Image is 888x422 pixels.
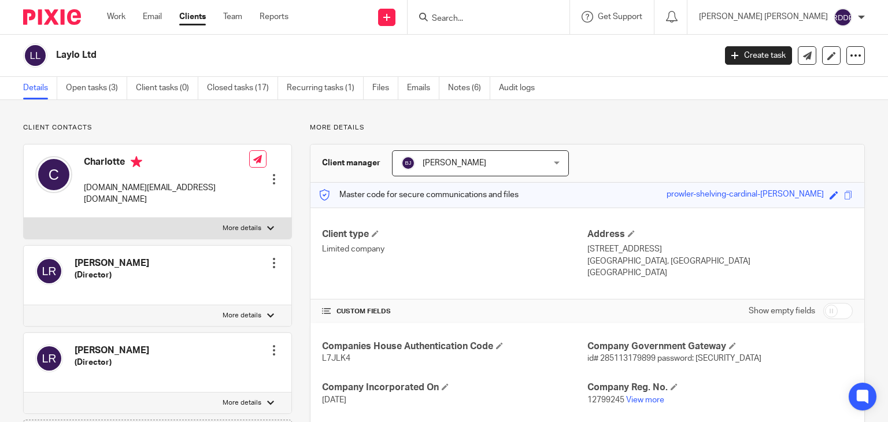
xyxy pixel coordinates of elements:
span: id# 285113179899 password: [SECURITY_DATA] [587,354,761,362]
h4: Charlotte [84,156,249,171]
p: More details [223,311,261,320]
p: [PERSON_NAME] [PERSON_NAME] [699,11,828,23]
img: svg%3E [35,345,63,372]
span: L7JLK4 [322,354,350,362]
h5: (Director) [75,269,149,281]
img: svg%3E [23,43,47,68]
img: Pixie [23,9,81,25]
div: prowler-shelving-cardinal-[PERSON_NAME] [667,188,824,202]
a: Reports [260,11,288,23]
a: Email [143,11,162,23]
a: Emails [407,77,439,99]
p: Master code for secure communications and files [319,189,519,201]
p: [GEOGRAPHIC_DATA], [GEOGRAPHIC_DATA] [587,256,853,267]
span: [PERSON_NAME] [423,159,486,167]
p: More details [223,224,261,233]
h4: Companies House Authentication Code [322,340,587,353]
h3: Client manager [322,157,380,169]
p: [GEOGRAPHIC_DATA] [587,267,853,279]
span: 12799245 [587,396,624,404]
h4: [PERSON_NAME] [75,257,149,269]
p: Client contacts [23,123,292,132]
a: Clients [179,11,206,23]
a: Notes (6) [448,77,490,99]
label: Show empty fields [749,305,815,317]
a: View more [626,396,664,404]
p: More details [223,398,261,408]
h4: Address [587,228,853,240]
a: Client tasks (0) [136,77,198,99]
img: svg%3E [834,8,852,27]
p: [STREET_ADDRESS] [587,243,853,255]
h2: Laylo Ltd [56,49,578,61]
img: svg%3E [401,156,415,170]
h4: Company Reg. No. [587,382,853,394]
h4: [PERSON_NAME] [75,345,149,357]
img: svg%3E [35,156,72,193]
a: Details [23,77,57,99]
a: Recurring tasks (1) [287,77,364,99]
p: More details [310,123,865,132]
a: Files [372,77,398,99]
span: [DATE] [322,396,346,404]
h4: Company Government Gateway [587,340,853,353]
p: [DOMAIN_NAME][EMAIL_ADDRESS][DOMAIN_NAME] [84,182,249,206]
a: Create task [725,46,792,65]
span: Get Support [598,13,642,21]
a: Team [223,11,242,23]
h4: Company Incorporated On [322,382,587,394]
a: Work [107,11,125,23]
h5: (Director) [75,357,149,368]
h4: Client type [322,228,587,240]
a: Closed tasks (17) [207,77,278,99]
i: Primary [131,156,142,168]
h4: CUSTOM FIELDS [322,307,587,316]
a: Audit logs [499,77,543,99]
img: svg%3E [35,257,63,285]
p: Limited company [322,243,587,255]
input: Search [431,14,535,24]
a: Open tasks (3) [66,77,127,99]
